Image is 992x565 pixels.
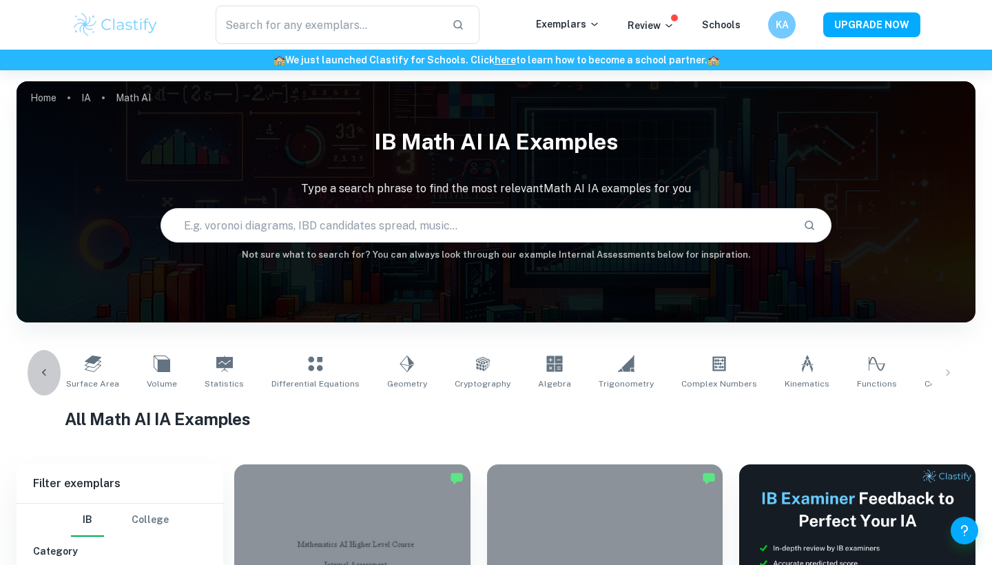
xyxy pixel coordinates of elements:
[785,378,829,390] span: Kinematics
[132,504,169,537] button: College
[72,11,159,39] img: Clastify logo
[857,378,897,390] span: Functions
[205,378,244,390] span: Statistics
[495,54,516,65] a: here
[387,378,427,390] span: Geometry
[455,378,510,390] span: Cryptography
[30,88,56,107] a: Home
[17,181,975,197] p: Type a search phrase to find the most relevant Math AI IA examples for you
[681,378,757,390] span: Complex Numbers
[774,17,790,32] h6: KA
[65,407,928,431] h1: All Math AI IA Examples
[798,214,821,237] button: Search
[17,248,975,262] h6: Not sure what to search for? You can always look through our example Internal Assessments below f...
[216,6,441,44] input: Search for any exemplars...
[3,52,989,68] h6: We just launched Clastify for Schools. Click to learn how to become a school partner.
[702,471,716,485] img: Marked
[17,464,223,503] h6: Filter exemplars
[273,54,285,65] span: 🏫
[628,18,674,33] p: Review
[924,378,971,390] span: Correlation
[66,378,119,390] span: Surface Area
[536,17,600,32] p: Exemplars
[116,90,151,105] p: Math AI
[599,378,654,390] span: Trigonometry
[33,544,207,559] h6: Category
[538,378,571,390] span: Algebra
[71,504,169,537] div: Filter type choice
[951,517,978,544] button: Help and Feedback
[81,88,91,107] a: IA
[71,504,104,537] button: IB
[161,206,792,245] input: E.g. voronoi diagrams, IBD candidates spread, music...
[147,378,177,390] span: Volume
[450,471,464,485] img: Marked
[823,12,920,37] button: UPGRADE NOW
[702,19,741,30] a: Schools
[707,54,719,65] span: 🏫
[768,11,796,39] button: KA
[17,120,975,164] h1: IB Math AI IA examples
[271,378,360,390] span: Differential Equations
